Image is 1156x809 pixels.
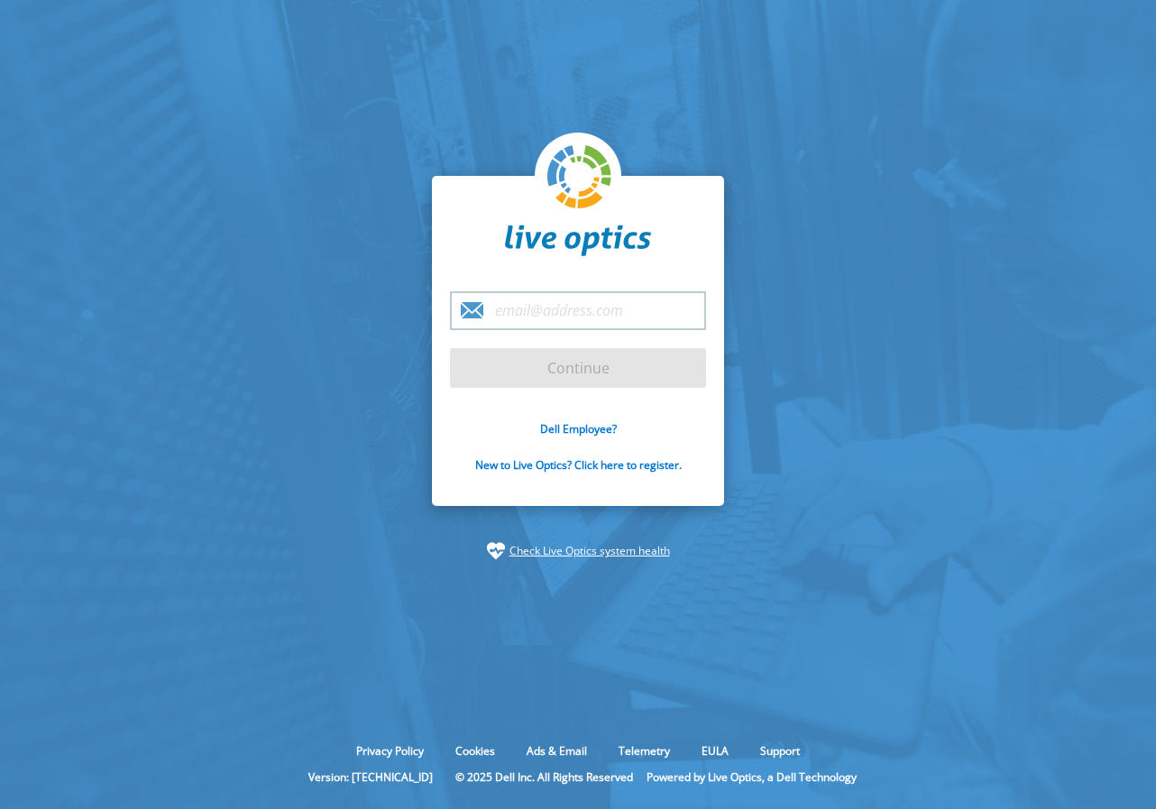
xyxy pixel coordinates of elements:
a: Dell Employee? [540,421,617,437]
a: EULA [688,743,742,758]
li: Powered by Live Optics, a Dell Technology [647,769,857,785]
img: status-check-icon.svg [487,542,505,560]
a: Telemetry [605,743,684,758]
input: email@address.com [450,291,706,330]
a: Support [747,743,813,758]
img: liveoptics-logo.svg [547,145,612,210]
a: Check Live Optics system health [509,542,670,560]
a: Cookies [442,743,509,758]
a: Privacy Policy [343,743,437,758]
li: Version: [TECHNICAL_ID] [299,769,442,785]
a: New to Live Optics? Click here to register. [475,457,682,473]
img: liveoptics-word.svg [505,225,651,257]
li: © 2025 Dell Inc. All Rights Reserved [446,769,642,785]
a: Ads & Email [513,743,601,758]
